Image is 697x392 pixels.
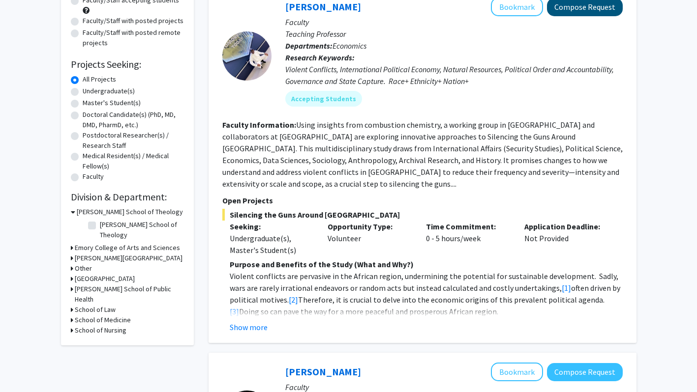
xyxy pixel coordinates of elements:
[547,363,623,381] button: Compose Request to Huiwen Xu
[517,221,615,256] div: Not Provided
[426,221,510,232] p: Time Commitment:
[285,365,361,378] a: [PERSON_NAME]
[75,253,182,263] h3: [PERSON_NAME][GEOGRAPHIC_DATA]
[285,41,333,51] b: Departments:
[230,270,623,317] p: Violent conflicts are pervasive in the African region, undermining the potential for sustainable ...
[230,307,239,316] a: [3]
[7,348,42,385] iframe: Chat
[285,0,361,13] a: [PERSON_NAME]
[83,16,183,26] label: Faculty/Staff with posted projects
[100,220,182,240] label: [PERSON_NAME] School of Theology
[83,28,184,48] label: Faculty/Staff with posted remote projects
[75,263,92,274] h3: Other
[75,284,184,305] h3: [PERSON_NAME] School of Public Health
[222,120,296,130] b: Faculty Information:
[71,191,184,203] h2: Division & Department:
[230,321,268,333] button: Show more
[83,74,116,84] label: All Projects
[230,232,313,256] div: Undergraduate(s), Master's Student(s)
[285,53,355,62] b: Research Keywords:
[83,130,184,151] label: Postdoctoral Researcher(s) / Research Staff
[230,221,313,232] p: Seeking:
[75,274,135,284] h3: [GEOGRAPHIC_DATA]
[83,110,184,130] label: Doctoral Candidate(s) (PhD, MD, DMD, PharmD, etc.)
[75,305,116,315] h3: School of Law
[71,58,184,70] h2: Projects Seeking:
[222,120,623,189] fg-read-more: Using insights from combustion chemistry, a working group in [GEOGRAPHIC_DATA] and collaborators ...
[83,98,141,108] label: Master's Student(s)
[285,28,623,40] p: Teaching Professor
[285,16,623,28] p: Faculty
[333,41,366,51] span: Economics
[75,243,180,253] h3: Emory College of Arts and Sciences
[491,363,543,381] button: Add Huiwen Xu to Bookmarks
[83,86,135,96] label: Undergraduate(s)
[83,151,184,171] label: Medical Resident(s) / Medical Fellow(s)
[75,315,131,325] h3: School of Medicine
[289,295,298,305] a: [2]
[75,325,126,336] h3: School of Nursing
[524,221,608,232] p: Application Deadline:
[83,171,104,182] label: Faculty
[77,207,183,217] h3: [PERSON_NAME] School of Theology
[285,91,362,107] mat-chip: Accepting Students
[328,221,411,232] p: Opportunity Type:
[285,63,623,87] div: Violent Conflicts, International Political Economy, Natural Resources, Political Order and Accoun...
[320,221,419,256] div: Volunteer
[230,259,414,269] strong: Purpose and Benefits of the Study (What and Why?)
[562,283,571,293] a: [1]
[419,221,517,256] div: 0 - 5 hours/week
[222,195,623,206] p: Open Projects
[222,209,623,221] span: Silencing the Guns Around [GEOGRAPHIC_DATA]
